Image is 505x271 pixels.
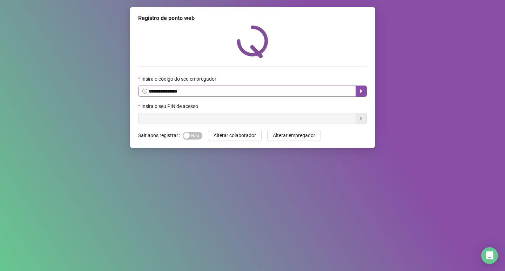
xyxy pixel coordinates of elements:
div: Registro de ponto web [138,14,367,22]
label: Insira o seu PIN de acesso [138,102,203,110]
span: caret-right [358,88,364,94]
button: Alterar colaborador [208,130,262,141]
label: Sair após registrar [138,130,183,141]
label: Insira o código do seu empregador [138,75,221,83]
img: QRPoint [237,25,268,58]
span: Alterar empregador [273,131,315,139]
button: Alterar empregador [267,130,321,141]
div: Open Intercom Messenger [481,247,498,264]
span: info-circle [142,89,147,94]
span: Alterar colaborador [214,131,256,139]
